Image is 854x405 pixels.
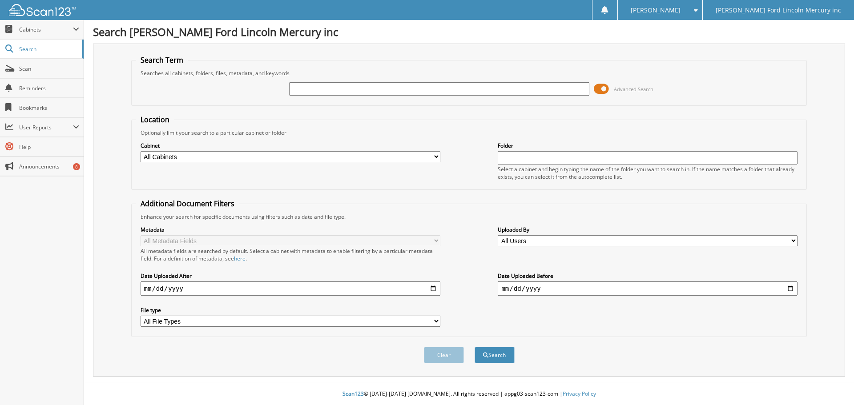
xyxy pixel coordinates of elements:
label: Date Uploaded Before [498,272,798,280]
span: Search [19,45,78,53]
label: Metadata [141,226,440,233]
input: start [141,281,440,296]
label: Uploaded By [498,226,798,233]
button: Search [475,347,515,363]
a: Privacy Policy [563,390,596,397]
span: Scan123 [342,390,364,397]
div: Enhance your search for specific documents using filters such as date and file type. [136,213,802,221]
span: Advanced Search [614,86,653,92]
span: Bookmarks [19,104,79,112]
a: here [234,255,246,262]
input: end [498,281,798,296]
label: Folder [498,142,798,149]
div: Searches all cabinets, folders, files, metadata, and keywords [136,69,802,77]
legend: Additional Document Filters [136,199,239,209]
span: Reminders [19,84,79,92]
img: scan123-logo-white.svg [9,4,76,16]
span: Announcements [19,163,79,170]
legend: Location [136,115,174,124]
span: User Reports [19,124,73,131]
span: Cabinets [19,26,73,33]
span: Help [19,143,79,151]
span: [PERSON_NAME] Ford Lincoln Mercury inc [716,8,841,13]
span: Scan [19,65,79,72]
label: Date Uploaded After [141,272,440,280]
div: Optionally limit your search to a particular cabinet or folder [136,129,802,136]
div: © [DATE]-[DATE] [DOMAIN_NAME]. All rights reserved | appg03-scan123-com | [84,383,854,405]
span: [PERSON_NAME] [631,8,681,13]
button: Clear [424,347,464,363]
div: 8 [73,163,80,170]
h1: Search [PERSON_NAME] Ford Lincoln Mercury inc [93,24,845,39]
label: File type [141,306,440,314]
label: Cabinet [141,142,440,149]
div: All metadata fields are searched by default. Select a cabinet with metadata to enable filtering b... [141,247,440,262]
div: Select a cabinet and begin typing the name of the folder you want to search in. If the name match... [498,165,798,180]
legend: Search Term [136,55,188,65]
